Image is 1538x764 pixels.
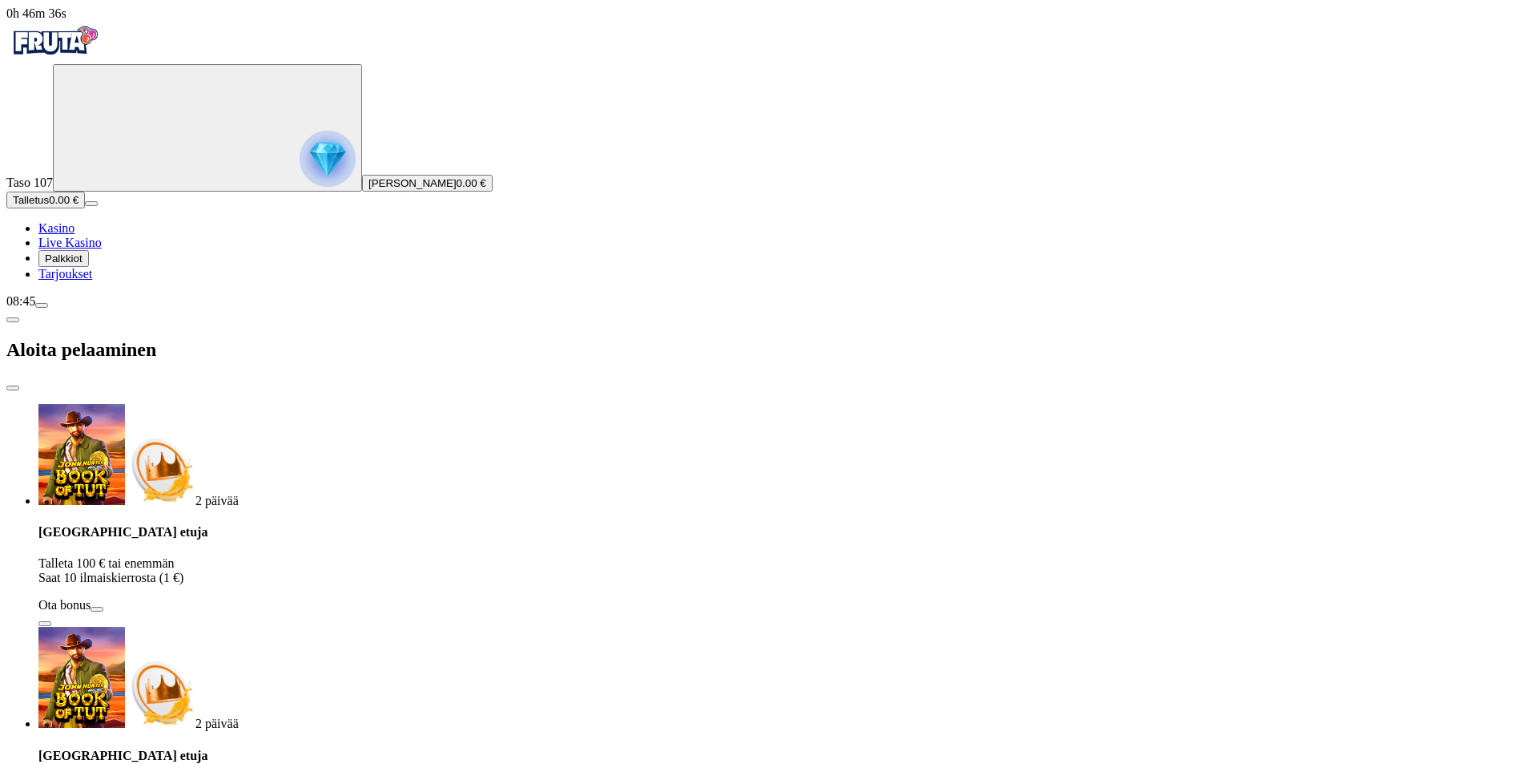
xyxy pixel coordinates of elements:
span: Live Kasino [38,236,102,249]
button: Talletusplus icon0.00 € [6,192,85,208]
span: Palkkiot [45,253,83,265]
span: 08:45 [6,294,35,308]
h4: [GEOGRAPHIC_DATA] etuja [38,749,1532,763]
span: 0.00 € [457,177,486,189]
button: menu [85,201,98,206]
span: countdown [195,494,239,507]
button: info [38,621,51,626]
h2: Aloita pelaaminen [6,339,1532,361]
a: Fruta [6,50,103,63]
img: Fruta [6,21,103,61]
span: 0.00 € [49,194,79,206]
span: Kasino [38,221,74,235]
span: Taso 107 [6,176,53,189]
button: reward progress [53,64,362,192]
p: Talleta 100 € tai enemmän Saat 10 ilmaiskierrosta (1 €) [38,556,1532,585]
button: [PERSON_NAME]0.00 € [362,175,493,192]
img: John Hunter and the Book of Tut [38,627,125,728]
label: Ota bonus [38,598,91,612]
button: reward iconPalkkiot [38,250,89,267]
span: user session time [6,6,66,20]
img: Deposit bonus icon [125,657,195,728]
span: countdown [195,717,239,730]
button: menu [35,303,48,308]
a: gift-inverted iconTarjoukset [38,267,92,281]
h4: [GEOGRAPHIC_DATA] etuja [38,525,1532,540]
img: Deposit bonus icon [125,435,195,505]
img: reward progress [300,131,356,187]
button: chevron-left icon [6,317,19,322]
button: close [6,386,19,390]
span: Tarjoukset [38,267,92,281]
a: diamond iconKasino [38,221,74,235]
span: Talletus [13,194,49,206]
nav: Primary [6,21,1532,281]
span: [PERSON_NAME] [368,177,457,189]
img: John Hunter and the Book of Tut [38,404,125,505]
a: poker-chip iconLive Kasino [38,236,102,249]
